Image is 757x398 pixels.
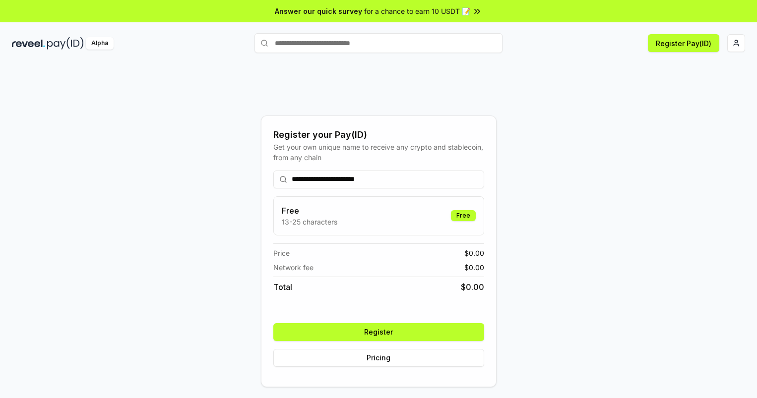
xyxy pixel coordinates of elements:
[275,6,362,16] span: Answer our quick survey
[461,281,484,293] span: $ 0.00
[464,248,484,258] span: $ 0.00
[282,205,337,217] h3: Free
[273,262,314,273] span: Network fee
[648,34,719,52] button: Register Pay(ID)
[273,142,484,163] div: Get your own unique name to receive any crypto and stablecoin, from any chain
[273,323,484,341] button: Register
[451,210,476,221] div: Free
[282,217,337,227] p: 13-25 characters
[12,37,45,50] img: reveel_dark
[273,248,290,258] span: Price
[86,37,114,50] div: Alpha
[464,262,484,273] span: $ 0.00
[273,349,484,367] button: Pricing
[47,37,84,50] img: pay_id
[273,128,484,142] div: Register your Pay(ID)
[273,281,292,293] span: Total
[364,6,470,16] span: for a chance to earn 10 USDT 📝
